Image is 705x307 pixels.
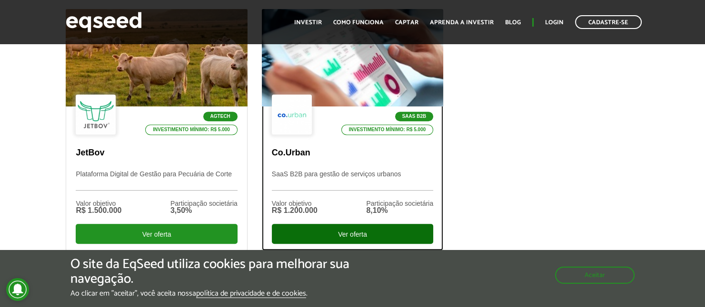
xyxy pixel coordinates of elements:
p: Co.Urban [272,148,433,158]
div: R$ 1.200.000 [272,207,318,214]
p: Plataforma Digital de Gestão para Pecuária de Corte [76,170,237,191]
p: Agtech [203,112,238,121]
div: Valor objetivo [76,200,121,207]
a: Blog [505,19,521,26]
a: Login [545,19,564,26]
a: política de privacidade e de cookies [196,290,306,298]
div: Participação societária [170,200,238,207]
div: R$ 1.500.000 [76,207,121,214]
p: JetBov [76,148,237,158]
p: SaaS B2B para gestão de serviços urbanos [272,170,433,191]
a: Captar [395,19,418,26]
button: Aceitar [555,267,635,284]
p: Investimento mínimo: R$ 5.000 [341,125,434,135]
img: EqSeed [66,10,142,35]
a: Agtech Investimento mínimo: R$ 5.000 JetBov Plataforma Digital de Gestão para Pecuária de Corte V... [66,9,247,250]
div: Ver oferta [272,224,433,244]
a: Como funciona [333,19,384,26]
div: 8,10% [366,207,433,214]
p: Ao clicar em "aceitar", você aceita nossa . [70,289,409,298]
div: Ver oferta [76,224,237,244]
a: SaaS B2B Investimento mínimo: R$ 5.000 Co.Urban SaaS B2B para gestão de serviços urbanos Valor ob... [262,9,443,250]
p: Investimento mínimo: R$ 5.000 [145,125,238,135]
a: Investir [294,19,322,26]
div: Valor objetivo [272,200,318,207]
p: SaaS B2B [395,112,434,121]
div: Participação societária [366,200,433,207]
h5: O site da EqSeed utiliza cookies para melhorar sua navegação. [70,257,409,287]
a: Cadastre-se [575,15,642,29]
a: Aprenda a investir [430,19,494,26]
div: 3,50% [170,207,238,214]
